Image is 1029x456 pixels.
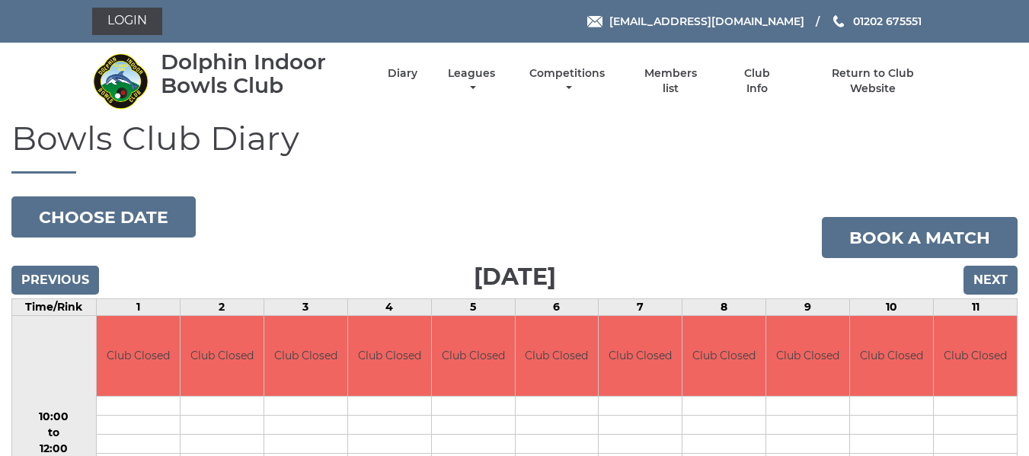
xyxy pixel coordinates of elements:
button: Choose date [11,196,196,238]
img: Phone us [833,15,844,27]
td: 9 [766,299,850,316]
td: Club Closed [766,316,849,396]
span: [EMAIL_ADDRESS][DOMAIN_NAME] [609,14,804,28]
td: Club Closed [264,316,347,396]
td: 4 [347,299,431,316]
td: Club Closed [934,316,1017,396]
a: Members list [635,66,705,96]
a: Book a match [822,217,1018,258]
td: 1 [96,299,180,316]
img: Dolphin Indoor Bowls Club [92,53,149,110]
a: Login [92,8,162,35]
span: 01202 675551 [853,14,922,28]
img: Email [587,16,602,27]
td: 3 [264,299,347,316]
td: Time/Rink [12,299,97,316]
a: Competitions [526,66,609,96]
h1: Bowls Club Diary [11,120,1018,174]
td: Club Closed [432,316,515,396]
td: Club Closed [682,316,765,396]
td: Club Closed [181,316,264,396]
a: Club Info [733,66,782,96]
input: Next [963,266,1018,295]
td: 2 [180,299,264,316]
td: 10 [850,299,934,316]
td: Club Closed [97,316,180,396]
a: Diary [388,66,417,81]
td: 8 [682,299,766,316]
a: Return to Club Website [808,66,937,96]
td: Club Closed [850,316,933,396]
td: Club Closed [599,316,682,396]
a: Email [EMAIL_ADDRESS][DOMAIN_NAME] [587,13,804,30]
div: Dolphin Indoor Bowls Club [161,50,361,97]
td: Club Closed [516,316,599,396]
td: 5 [431,299,515,316]
td: 6 [515,299,599,316]
td: Club Closed [348,316,431,396]
td: 7 [599,299,682,316]
a: Phone us 01202 675551 [831,13,922,30]
td: 11 [934,299,1018,316]
a: Leagues [444,66,499,96]
input: Previous [11,266,99,295]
